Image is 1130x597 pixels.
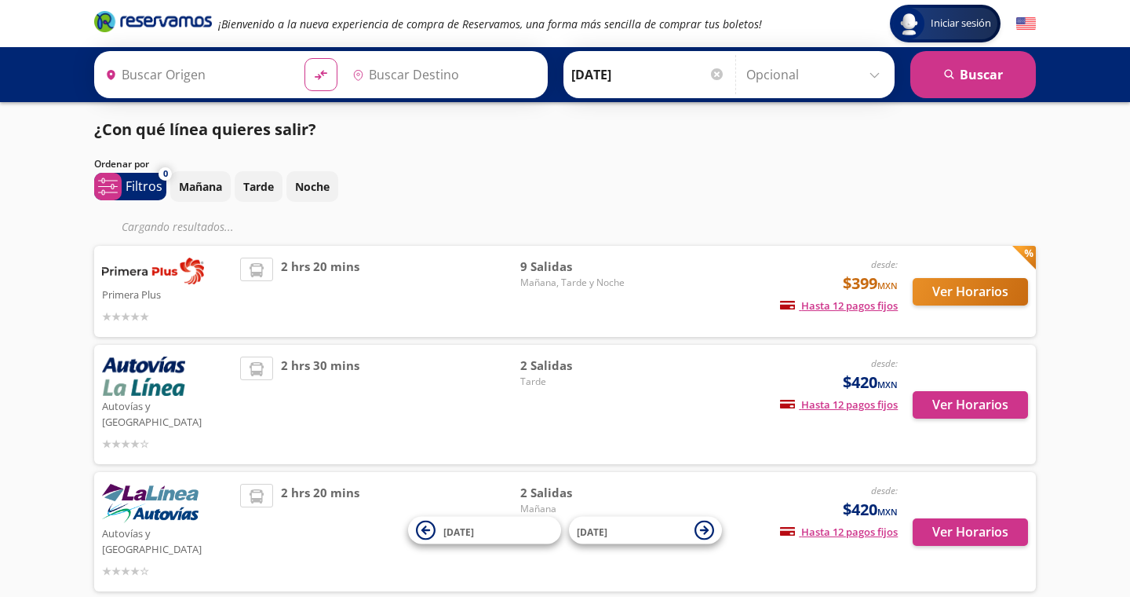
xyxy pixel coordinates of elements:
span: 2 hrs 20 mins [281,258,359,325]
span: Hasta 12 pagos fijos [780,397,898,412]
button: [DATE] [569,517,722,544]
p: ¿Con qué línea quieres salir? [94,118,316,141]
button: Ver Horarios [913,278,1028,306]
small: MXN [877,280,898,291]
button: Ver Horarios [913,391,1028,419]
span: Mañana [520,502,630,516]
span: $420 [843,371,898,394]
span: $399 [843,272,898,295]
p: Autovías y [GEOGRAPHIC_DATA] [102,523,232,557]
span: Hasta 12 pagos fijos [780,298,898,313]
button: Noche [286,171,338,202]
input: Buscar Origen [99,55,292,94]
span: Iniciar sesión [924,16,997,31]
span: [DATE] [443,525,474,538]
em: desde: [871,357,898,370]
p: Filtros [126,177,162,196]
em: desde: [871,258,898,271]
span: 2 Salidas [520,484,630,502]
small: MXN [877,506,898,518]
em: Cargando resultados ... [122,219,234,234]
span: Hasta 12 pagos fijos [780,525,898,539]
span: 9 Salidas [520,258,630,276]
input: Opcional [746,55,887,94]
p: Primera Plus [102,284,232,303]
button: Buscar [910,51,1036,98]
img: Autovías y La Línea [102,357,185,396]
button: Tarde [235,171,282,202]
p: Tarde [243,178,274,195]
span: 2 hrs 30 mins [281,357,359,452]
small: MXN [877,379,898,390]
span: Tarde [520,375,630,389]
span: Mañana, Tarde y Noche [520,276,630,290]
span: $420 [843,498,898,522]
img: Primera Plus [102,258,204,284]
i: Brand Logo [94,9,212,33]
input: Buscar Destino [346,55,539,94]
span: [DATE] [577,525,607,538]
span: 2 Salidas [520,357,630,375]
button: [DATE] [408,517,561,544]
button: Mañana [170,171,231,202]
span: 0 [163,167,168,181]
p: Autovías y [GEOGRAPHIC_DATA] [102,396,232,430]
a: Brand Logo [94,9,212,38]
img: Autovías y La Línea [102,484,199,523]
p: Noche [295,178,330,195]
input: Elegir Fecha [571,55,725,94]
button: 0Filtros [94,173,166,200]
p: Ordenar por [94,157,149,171]
p: Mañana [179,178,222,195]
span: 2 hrs 20 mins [281,484,359,580]
button: Ver Horarios [913,518,1028,546]
em: desde: [871,484,898,497]
button: English [1016,14,1036,34]
em: ¡Bienvenido a la nueva experiencia de compra de Reservamos, una forma más sencilla de comprar tus... [218,16,762,31]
